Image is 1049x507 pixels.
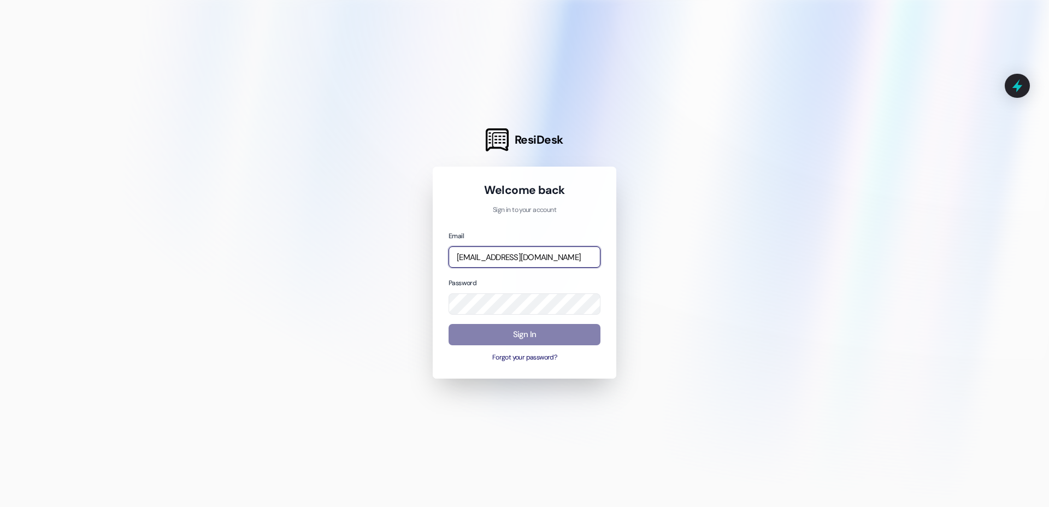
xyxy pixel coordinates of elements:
[449,232,464,240] label: Email
[515,132,563,148] span: ResiDesk
[449,182,600,198] h1: Welcome back
[449,279,476,287] label: Password
[449,205,600,215] p: Sign in to your account
[449,353,600,363] button: Forgot your password?
[486,128,509,151] img: ResiDesk Logo
[449,246,600,268] input: name@example.com
[449,324,600,345] button: Sign In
